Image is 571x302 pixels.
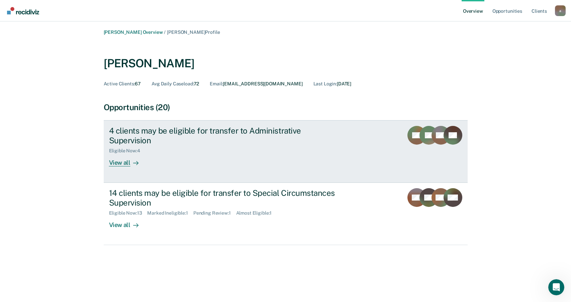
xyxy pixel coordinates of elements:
div: Marked Ineligible : 1 [147,210,193,216]
span: / [163,29,167,35]
a: [PERSON_NAME] Overview [104,29,163,35]
div: Eligible Now : 13 [109,210,148,216]
iframe: Intercom live chat [548,279,564,295]
div: Opportunities (20) [104,102,468,112]
button: Profile dropdown button [555,5,566,16]
div: [PERSON_NAME] [104,57,195,70]
a: 14 clients may be eligible for transfer to Special Circumstances SupervisionEligible Now:13Marked... [104,183,468,245]
span: Email : [210,81,223,86]
div: 67 [104,81,141,87]
span: Active Clients : [104,81,135,86]
div: View all [109,154,147,167]
div: [DATE] [313,81,352,87]
div: View all [109,216,147,229]
div: 72 [152,81,199,87]
div: Pending Review : 1 [193,210,236,216]
span: Avg Daily Caseload : [152,81,193,86]
div: a [555,5,566,16]
div: 14 clients may be eligible for transfer to Special Circumstances Supervision [109,188,344,208]
div: 4 clients may be eligible for transfer to Administrative Supervision [109,126,344,145]
div: Almost Eligible : 1 [236,210,277,216]
div: [EMAIL_ADDRESS][DOMAIN_NAME] [210,81,302,87]
div: Eligible Now : 4 [109,148,146,154]
span: [PERSON_NAME] Profile [167,29,220,35]
img: Recidiviz [7,7,39,14]
span: Last Login : [313,81,337,86]
a: 4 clients may be eligible for transfer to Administrative SupervisionEligible Now:4View all [104,120,468,183]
